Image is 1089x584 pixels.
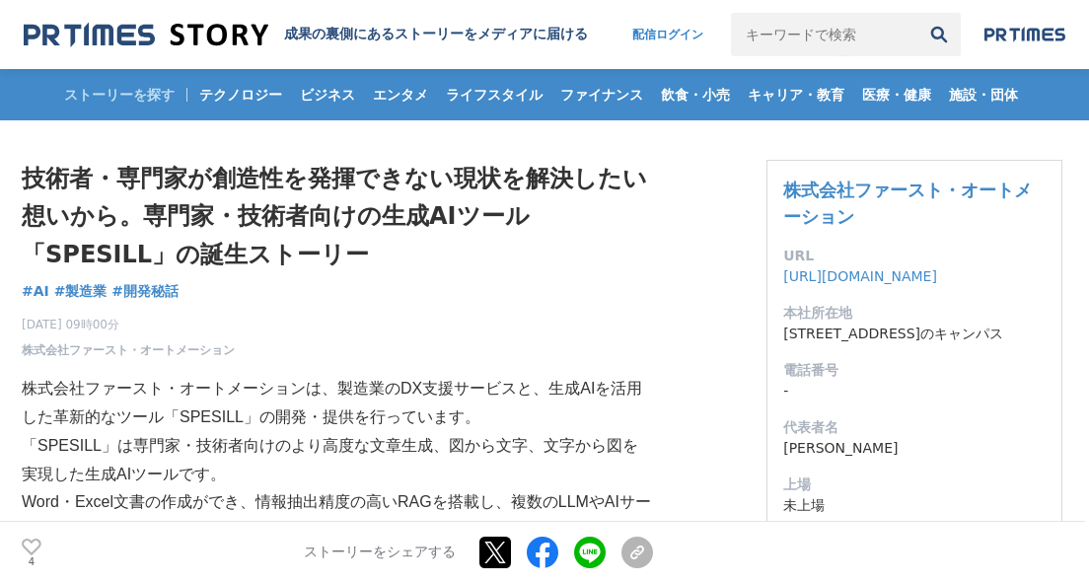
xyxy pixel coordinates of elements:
[292,69,363,120] a: ビジネス
[783,324,1046,344] dd: [STREET_ADDRESS]のキャンパス
[740,69,852,120] a: キャリア・教育
[984,27,1065,42] img: prtimes
[24,22,588,48] a: 成果の裏側にあるストーリーをメディアに届ける 成果の裏側にあるストーリーをメディアに届ける
[941,86,1026,104] span: 施設・団体
[941,69,1026,120] a: 施設・団体
[552,69,651,120] a: ファイナンス
[365,69,436,120] a: エンタメ
[22,488,653,546] p: Word・Excel文書の作成ができ、情報抽出精度の高いRAGを搭載し、複数のLLMやAIサービスと連携ができます。
[653,86,738,104] span: 飲食・小売
[191,69,290,120] a: テクノロジー
[292,86,363,104] span: ビジネス
[191,86,290,104] span: テクノロジー
[111,281,179,302] a: #開発秘話
[783,417,1046,438] dt: 代表者名
[22,557,41,567] p: 4
[54,281,108,302] a: #製造業
[304,545,456,562] p: ストーリーをシェアする
[783,268,937,284] a: [URL][DOMAIN_NAME]
[552,86,651,104] span: ファイナンス
[22,432,653,489] p: 「SPESILL」は専門家・技術者向けのより高度な文章生成、図から文字、文字から図を実現した生成AIツールです。
[22,341,235,359] a: 株式会社ファースト・オートメーション
[783,438,1046,459] dd: [PERSON_NAME]
[54,282,108,300] span: #製造業
[438,69,550,120] a: ライフスタイル
[783,303,1046,324] dt: 本社所在地
[854,69,939,120] a: 医療・健康
[22,281,49,302] a: #AI
[111,282,179,300] span: #開発秘話
[24,22,268,48] img: 成果の裏側にあるストーリーをメディアに届ける
[438,86,550,104] span: ライフスタイル
[854,86,939,104] span: 医療・健康
[22,316,235,333] span: [DATE] 09時00分
[783,474,1046,495] dt: 上場
[783,246,1046,266] dt: URL
[613,13,723,56] a: 配信ログイン
[783,381,1046,401] dd: -
[365,86,436,104] span: エンタメ
[284,26,588,43] h2: 成果の裏側にあるストーリーをメディアに届ける
[22,160,653,273] h1: 技術者・専門家が創造性を発揮できない現状を解決したい想いから。専門家・技術者向けの生成AIツール「SPESILL」の誕生ストーリー
[731,13,917,56] input: キーワードで検索
[653,69,738,120] a: 飲食・小売
[917,13,961,56] button: 検索
[740,86,852,104] span: キャリア・教育
[783,495,1046,516] dd: 未上場
[783,180,1032,227] a: 株式会社ファースト・オートメーション
[783,360,1046,381] dt: 電話番号
[22,282,49,300] span: #AI
[22,375,653,432] p: 株式会社ファースト・オートメーションは、製造業のDX支援サービスと、生成AIを活用した革新的なツール「SPESILL」の開発・提供を行っています。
